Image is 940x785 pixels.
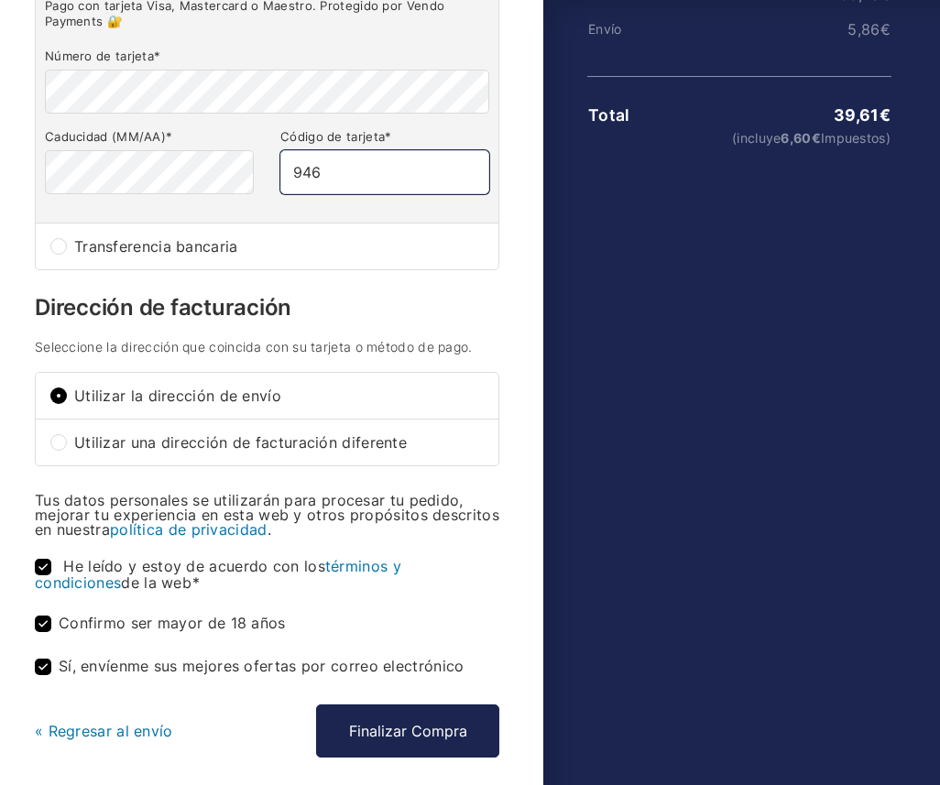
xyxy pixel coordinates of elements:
span: He leído y estoy de acuerdo con los de la web [35,557,401,592]
span: € [880,105,891,125]
span: € [812,130,821,146]
span: Transferencia bancaria [74,239,484,254]
a: « Regresar al envío [35,722,173,740]
label: Número de tarjeta [45,49,489,64]
small: (incluye Impuestos) [690,132,891,145]
a: política de privacidad [110,520,268,539]
span: € [880,20,891,38]
a: términos y condiciones [35,557,401,592]
label: Sí, envíenme sus mejores ofertas por correo electrónico [35,659,465,675]
input: Confirmo ser mayor de 18 años [35,616,51,632]
label: Código de tarjeta [280,129,489,145]
label: Caducidad (MM/AA) [45,129,254,145]
input: CVV [280,150,489,194]
th: Envío [587,22,689,37]
span: 6,60 [781,130,821,146]
input: Sí, envíenme sus mejores ofertas por correo electrónico [35,659,51,675]
span: Utilizar la dirección de envío [74,388,484,403]
button: Finalizar Compra [316,704,499,758]
bdi: 5,86 [847,20,891,38]
h3: Dirección de facturación [35,297,499,319]
h4: Seleccione la dirección que coincida con su tarjeta o método de pago. [35,341,499,354]
span: Utilizar una dirección de facturación diferente [74,435,484,450]
input: He leído y estoy de acuerdo con lostérminos y condicionesde la web [35,559,51,575]
label: Confirmo ser mayor de 18 años [35,616,286,632]
bdi: 39,61 [834,105,891,125]
th: Total [587,106,689,125]
p: Tus datos personales se utilizarán para procesar tu pedido, mejorar tu experiencia en esta web y ... [35,493,499,537]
